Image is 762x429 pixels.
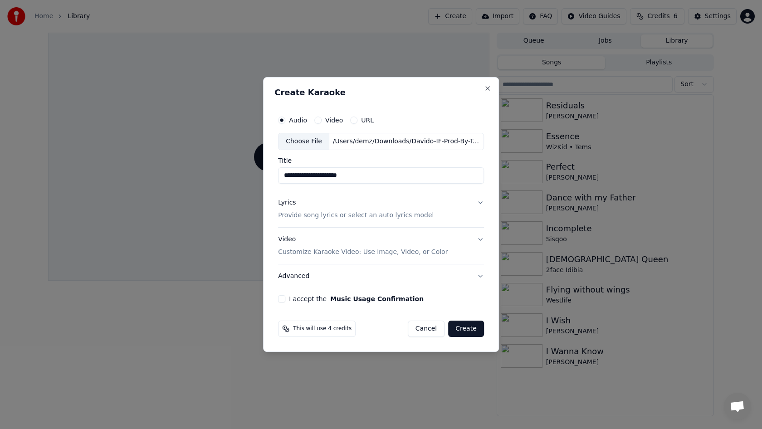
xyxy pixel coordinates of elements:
[448,321,484,337] button: Create
[289,117,307,123] label: Audio
[330,296,424,302] button: I accept the
[278,248,448,257] p: Customize Karaoke Video: Use Image, Video, or Color
[293,325,352,332] span: This will use 4 credits
[325,117,343,123] label: Video
[361,117,374,123] label: URL
[278,228,484,264] button: VideoCustomize Karaoke Video: Use Image, Video, or Color
[408,321,444,337] button: Cancel
[278,211,434,220] p: Provide song lyrics or select an auto lyrics model
[278,191,484,227] button: LyricsProvide song lyrics or select an auto lyrics model
[278,133,329,150] div: Choose File
[278,264,484,288] button: Advanced
[274,88,488,97] h2: Create Karaoke
[278,157,484,164] label: Title
[329,137,484,146] div: /Users/demz/Downloads/Davido-IF-Prod-By-TekNo.mp3
[289,296,424,302] label: I accept the
[278,235,448,257] div: Video
[278,198,296,207] div: Lyrics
